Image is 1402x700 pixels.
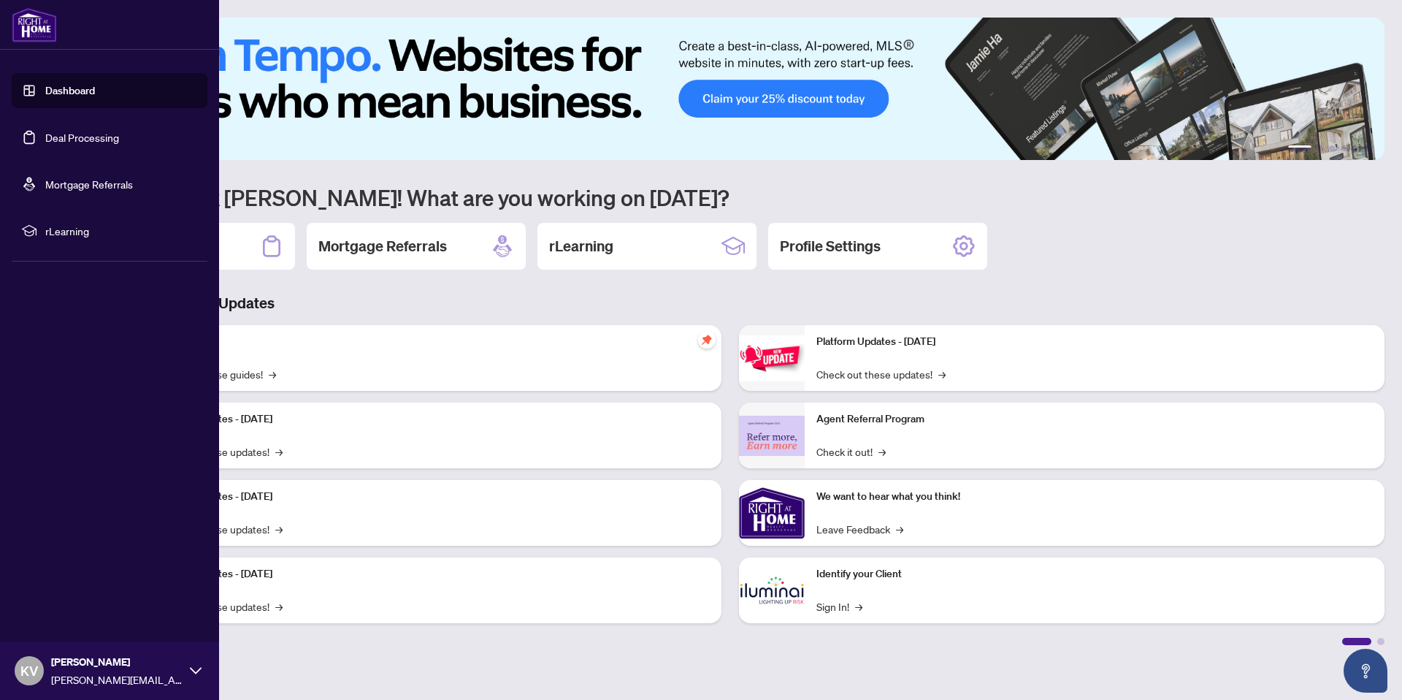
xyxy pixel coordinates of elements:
[855,598,862,615] span: →
[1344,649,1387,693] button: Open asap
[698,331,716,349] span: pushpin
[816,521,903,537] a: Leave Feedback→
[275,444,283,460] span: →
[739,335,805,381] img: Platform Updates - June 23, 2025
[878,444,886,460] span: →
[816,411,1373,427] p: Agent Referral Program
[549,236,613,256] h2: rLearning
[45,178,133,191] a: Mortgage Referrals
[51,654,183,670] span: [PERSON_NAME]
[816,566,1373,582] p: Identify your Client
[816,444,886,460] a: Check it out!→
[45,131,119,144] a: Deal Processing
[739,480,805,546] img: We want to hear what you think!
[1341,145,1347,151] button: 4
[20,661,38,681] span: KV
[76,18,1384,160] img: Slide 0
[275,598,283,615] span: →
[816,598,862,615] a: Sign In!→
[1364,145,1370,151] button: 6
[45,84,95,97] a: Dashboard
[76,293,1384,313] h3: Brokerage & Industry Updates
[153,334,710,350] p: Self-Help
[51,672,183,688] span: [PERSON_NAME][EMAIL_ADDRESS][PERSON_NAME][DOMAIN_NAME]
[1329,145,1335,151] button: 3
[269,366,276,382] span: →
[816,366,946,382] a: Check out these updates!→
[739,416,805,456] img: Agent Referral Program
[1317,145,1323,151] button: 2
[153,411,710,427] p: Platform Updates - [DATE]
[12,7,57,42] img: logo
[816,489,1373,505] p: We want to hear what you think!
[938,366,946,382] span: →
[76,183,1384,211] h1: Welcome back [PERSON_NAME]! What are you working on [DATE]?
[896,521,903,537] span: →
[1352,145,1358,151] button: 5
[816,334,1373,350] p: Platform Updates - [DATE]
[1288,145,1311,151] button: 1
[153,489,710,505] p: Platform Updates - [DATE]
[153,566,710,582] p: Platform Updates - [DATE]
[275,521,283,537] span: →
[780,236,881,256] h2: Profile Settings
[45,223,197,239] span: rLearning
[318,236,447,256] h2: Mortgage Referrals
[739,558,805,623] img: Identify your Client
